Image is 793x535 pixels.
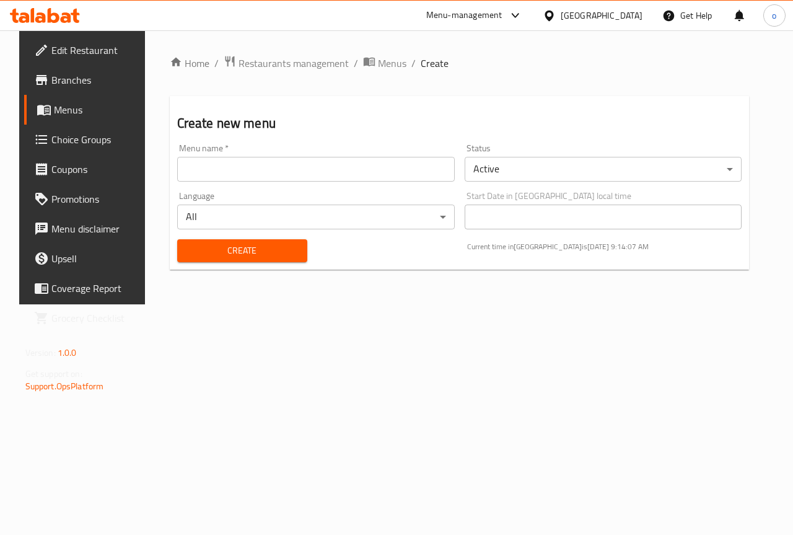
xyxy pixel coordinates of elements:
[187,243,297,259] span: Create
[177,239,307,262] button: Create
[421,56,449,71] span: Create
[51,251,142,266] span: Upsell
[363,55,406,71] a: Menus
[51,281,142,296] span: Coverage Report
[467,241,742,252] p: Current time in [GEOGRAPHIC_DATA] is [DATE] 9:14:07 AM
[58,345,77,361] span: 1.0.0
[354,56,358,71] li: /
[25,378,104,394] a: Support.OpsPlatform
[426,8,502,23] div: Menu-management
[24,125,152,154] a: Choice Groups
[51,162,142,177] span: Coupons
[51,73,142,87] span: Branches
[25,366,82,382] span: Get support on:
[24,35,152,65] a: Edit Restaurant
[224,55,349,71] a: Restaurants management
[239,56,349,71] span: Restaurants management
[177,114,742,133] h2: Create new menu
[214,56,219,71] li: /
[51,221,142,236] span: Menu disclaimer
[51,311,142,325] span: Grocery Checklist
[772,9,776,22] span: o
[51,132,142,147] span: Choice Groups
[170,56,209,71] a: Home
[465,157,742,182] div: Active
[24,184,152,214] a: Promotions
[24,303,152,333] a: Grocery Checklist
[177,157,455,182] input: Please enter Menu name
[170,55,750,71] nav: breadcrumb
[24,154,152,184] a: Coupons
[378,56,406,71] span: Menus
[54,102,142,117] span: Menus
[24,214,152,244] a: Menu disclaimer
[51,43,142,58] span: Edit Restaurant
[561,9,642,22] div: [GEOGRAPHIC_DATA]
[177,205,455,229] div: All
[411,56,416,71] li: /
[25,345,56,361] span: Version:
[24,244,152,273] a: Upsell
[24,273,152,303] a: Coverage Report
[24,65,152,95] a: Branches
[24,95,152,125] a: Menus
[51,192,142,206] span: Promotions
